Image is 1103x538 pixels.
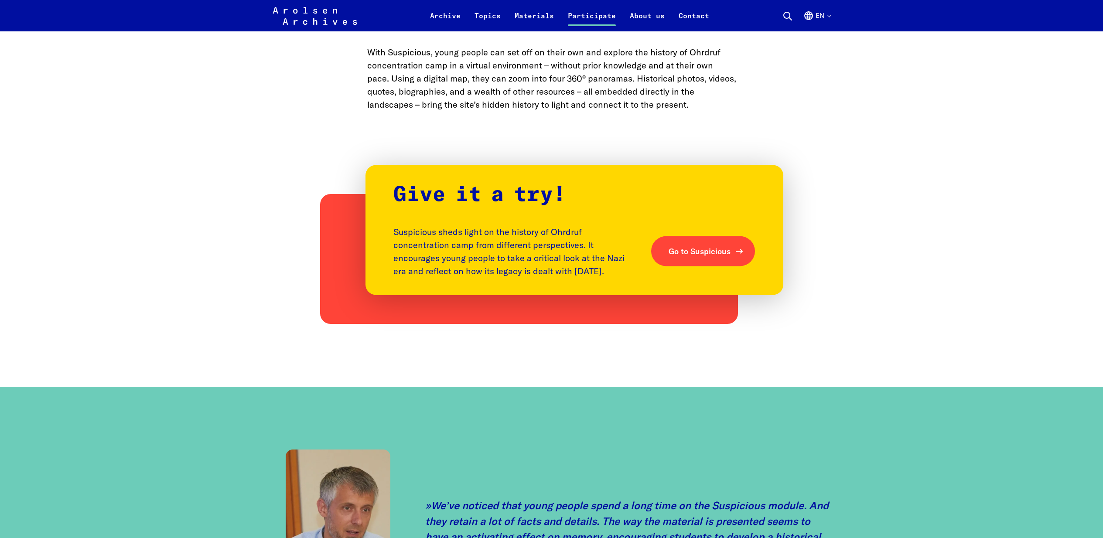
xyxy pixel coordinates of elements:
strong: Give it a try! [393,184,566,205]
a: Participate [561,10,623,31]
a: Archive [423,10,468,31]
nav: Primary [423,5,716,26]
p: Suspicious sheds light on the history of Ohrdruf concentration camp from different perspectives. ... [393,225,635,277]
a: Contact [672,10,716,31]
p: With Suspicious, young people can set off on their own and explore the history of Ohrdruf concent... [367,46,736,111]
span: Go to Suspicious [669,245,731,257]
a: Topics [468,10,508,31]
a: About us [623,10,672,31]
a: Materials [508,10,561,31]
button: English, language selection [803,10,831,31]
a: Go to Suspicious [651,236,755,266]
